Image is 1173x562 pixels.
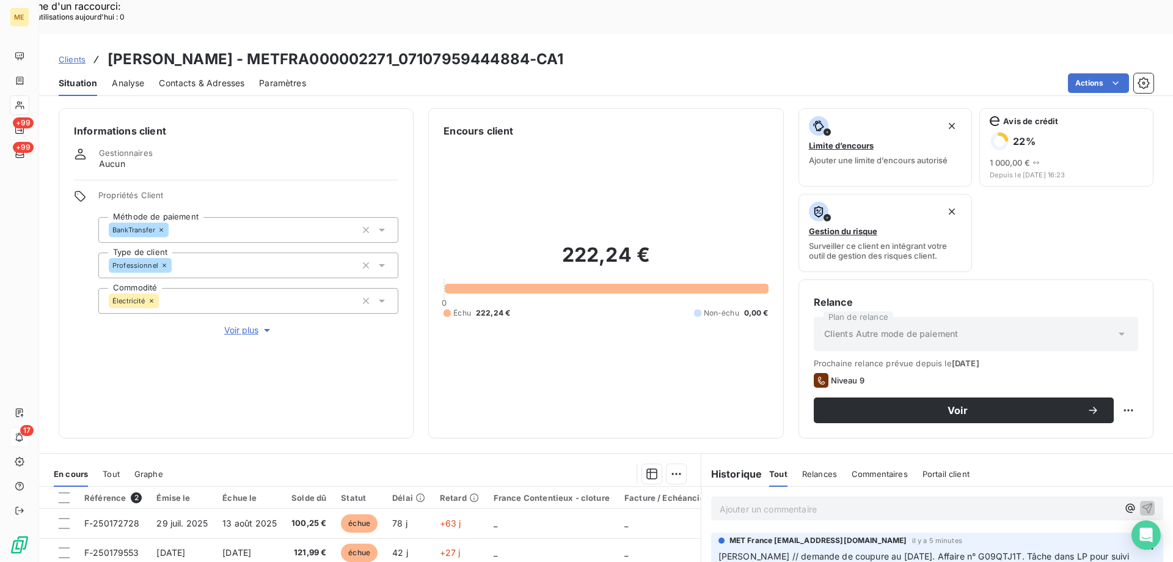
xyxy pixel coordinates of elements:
div: Solde dû [291,493,326,503]
h2: 222,24 € [444,243,768,279]
span: 1 000,00 € [990,158,1030,168]
span: Voir [828,405,1087,415]
span: _ [624,547,628,558]
span: Gestionnaires [99,148,153,158]
div: France Contentieux - cloture [494,493,610,503]
div: Retard [440,493,479,503]
div: Échue le [222,493,277,503]
input: Ajouter une valeur [172,260,181,271]
span: Ajouter une limite d’encours autorisé [809,155,948,165]
span: En cours [54,469,88,479]
span: Propriétés Client [98,190,398,207]
span: +99 [13,117,34,128]
span: 29 juil. 2025 [156,518,208,528]
span: Paramètres [259,77,306,89]
span: 17 [20,425,34,436]
span: Électricité [112,297,145,305]
img: Logo LeanPay [10,535,29,555]
span: 0,00 € [744,308,769,319]
button: Gestion du risqueSurveiller ce client en intégrant votre outil de gestion des risques client. [798,194,973,272]
span: Analyse [112,77,144,89]
span: Tout [103,469,120,479]
button: Voir plus [98,324,398,337]
span: Situation [59,77,97,89]
h6: Encours client [444,124,513,138]
span: échue [341,544,378,562]
div: Facture / Echéancier [624,493,708,503]
span: Tout [769,469,787,479]
span: BankTransfer [112,226,155,234]
span: [DATE] [222,547,251,558]
span: Clients [59,54,86,64]
span: +27 j [440,547,461,558]
span: _ [624,518,628,528]
span: 222,24 € [476,308,510,319]
span: Relances [802,469,837,479]
h6: Historique [701,467,762,481]
span: F-250179553 [84,547,139,558]
div: Émise le [156,493,208,503]
span: Prochaine relance prévue depuis le [814,358,1138,368]
span: +99 [13,142,34,153]
div: Statut [341,493,378,503]
span: Non-échu [704,308,739,319]
span: Aucun [99,158,125,170]
span: +63 j [440,518,461,528]
span: 78 j [392,518,407,528]
span: MET France [EMAIL_ADDRESS][DOMAIN_NAME] [729,535,907,546]
button: Voir [814,397,1114,423]
span: Voir plus [224,324,273,336]
span: 2 [131,492,142,503]
a: Clients [59,53,86,65]
span: _ [494,518,497,528]
span: 42 j [392,547,408,558]
span: Graphe [134,469,163,479]
span: Contacts & Adresses [159,77,244,89]
span: 121,99 € [291,547,326,559]
span: 0 [442,298,447,308]
input: Ajouter une valeur [159,295,169,306]
h6: 22 % [1013,135,1035,147]
h3: [PERSON_NAME] - METFRA000002271_07107959444884-CA1 [108,48,564,70]
span: Échu [453,308,471,319]
div: Open Intercom Messenger [1131,520,1161,550]
span: F-250172728 [84,518,140,528]
span: [DATE] [952,358,979,368]
input: Ajouter une valeur [169,224,178,235]
span: il y a 5 minutes [912,537,962,544]
h6: Informations client [74,124,398,138]
div: Référence [84,492,142,503]
span: Niveau 9 [831,375,864,385]
span: 100,25 € [291,517,326,530]
button: Actions [1068,73,1129,93]
span: _ [494,547,497,558]
span: échue [341,514,378,533]
span: Avis de crédit [1003,116,1058,126]
span: Surveiller ce client en intégrant votre outil de gestion des risques client. [809,241,962,261]
span: Limite d’encours [809,141,874,150]
span: Professionnel [112,262,158,269]
button: Limite d’encoursAjouter une limite d’encours autorisé [798,108,973,187]
span: Clients Autre mode de paiement [824,328,959,340]
h6: Relance [814,295,1138,309]
span: [DATE] [156,547,185,558]
span: Gestion du risque [809,226,877,236]
span: Portail client [923,469,970,479]
span: Depuis le [DATE] 16:23 [990,171,1143,179]
span: 13 août 2025 [222,518,277,528]
span: Commentaires [852,469,908,479]
div: Délai [392,493,425,503]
